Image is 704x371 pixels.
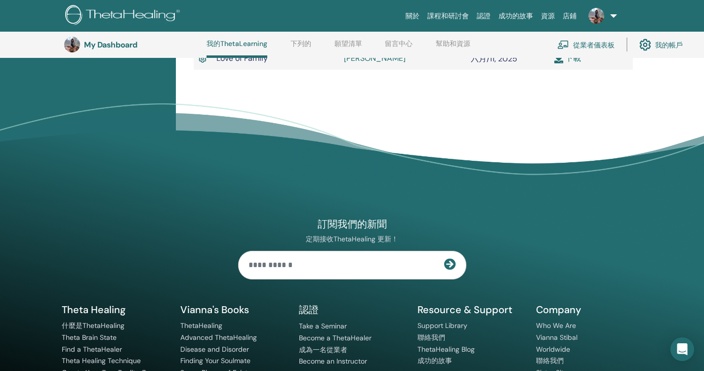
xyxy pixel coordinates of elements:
[207,40,267,58] a: 我的ThetaLearning
[541,12,555,20] font: 資源
[406,12,419,20] font: 關於
[199,53,207,64] img: Active Certificate
[417,321,467,330] a: Support Library
[62,333,117,342] a: Theta Brain State
[417,303,512,316] font: Resource & Support
[417,356,452,365] a: 成功的故事
[334,40,362,55] a: 願望清單
[207,39,267,48] font: 我的ThetaLearning
[670,337,694,361] div: Open Intercom Messenger
[655,41,683,49] font: 我的帳戶
[536,303,581,316] font: Company
[563,12,577,20] font: 店鋪
[180,321,222,330] a: ThetaHealing
[536,356,564,365] a: 聯絡我們
[417,333,445,342] a: 聯絡我們
[306,234,398,243] font: 定期接收ThetaHealing 更新！
[299,357,367,366] a: Become an Instructor
[290,39,311,48] font: 下列的
[536,333,578,342] a: Vianna Stibal
[471,53,517,64] font: 六月/11, 2025
[495,7,537,25] a: 成功的故事
[473,7,495,25] a: 認證
[402,7,423,25] a: 關於
[299,345,347,354] a: 成為一名從業者
[565,53,581,63] font: 下載
[64,37,80,52] img: default.jpg
[436,39,470,48] font: 幫助和資源
[334,39,362,48] font: 願望清單
[65,5,183,27] img: logo.png
[477,12,491,20] font: 認證
[180,303,249,316] font: Vianna's Books
[344,53,406,63] a: [PERSON_NAME]
[639,36,651,53] img: cog.svg
[62,303,125,316] font: Theta Healing
[536,321,576,330] a: Who We Are
[385,40,413,55] a: 留言中心
[299,333,372,342] a: Become a ThetaHealer
[180,333,257,342] a: Advanced ThetaHealing
[498,12,533,20] font: 成功的故事
[290,40,311,55] a: 下列的
[427,12,469,20] font: 課程和研討會
[62,345,122,354] a: Find a ThetaHealer
[180,345,249,354] a: Disease and Disorder
[573,41,615,49] font: 從業者儀表板
[559,7,580,25] a: 店鋪
[436,40,470,55] a: 幫助和資源
[557,40,569,49] img: chalkboard-teacher.svg
[537,7,559,25] a: 資源
[318,218,387,231] font: 訂閱我們的新聞
[62,321,124,330] a: 什麼是ThetaHealing
[62,356,141,365] a: Theta Healing Technique
[554,54,563,63] img: download.svg
[180,356,250,365] a: Finding Your Soulmate
[216,53,268,63] font: Love of Family
[423,7,473,25] a: 課程和研討會
[385,39,413,48] font: 留言中心
[417,345,475,354] a: ThetaHealing Blog
[299,303,319,316] font: 認證
[536,345,570,354] a: Worldwide
[557,34,615,55] a: 從業者儀表板
[554,53,581,63] a: 下載
[588,8,604,24] img: default.jpg
[299,322,347,330] a: Take a Seminar
[639,34,683,55] a: 我的帳戶
[84,40,137,50] font: My Dashboard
